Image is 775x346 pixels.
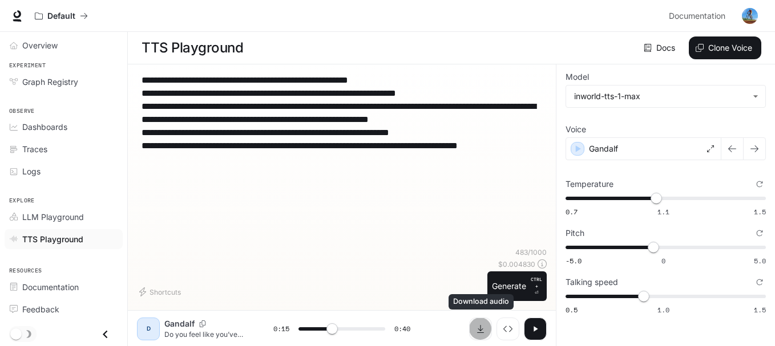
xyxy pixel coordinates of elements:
a: Documentation [664,5,734,27]
p: Model [566,73,589,81]
a: LLM Playground [5,207,123,227]
button: Copy Voice ID [195,320,211,327]
span: 1.5 [754,207,766,217]
span: 5.0 [754,256,766,266]
div: D [139,320,158,338]
span: 0.7 [566,207,578,217]
span: Feedback [22,303,59,315]
span: -5.0 [566,256,582,266]
span: Graph Registry [22,76,78,88]
a: Traces [5,139,123,159]
span: Traces [22,143,47,155]
span: 0.5 [566,305,578,315]
span: Dashboards [22,121,67,133]
p: Voice [566,125,586,133]
button: Download audio [469,317,492,340]
h1: TTS Playground [142,36,243,59]
a: Documentation [5,277,123,297]
span: Logs [22,165,41,177]
a: TTS Playground [5,229,123,249]
span: 1.0 [657,305,669,315]
p: ⏎ [531,276,542,296]
button: All workspaces [30,5,93,27]
p: Gandalf [164,318,195,329]
span: 1.1 [657,207,669,217]
span: 0:40 [394,323,410,335]
button: Close drawer [92,323,118,346]
button: Reset to default [753,276,766,288]
span: 0 [661,256,665,266]
button: Reset to default [753,178,766,190]
span: Overview [22,39,58,51]
a: Dashboards [5,117,123,137]
span: 0:15 [273,323,289,335]
button: Clone Voice [689,36,761,59]
p: Pitch [566,229,584,237]
img: User avatar [742,8,758,24]
a: Graph Registry [5,72,123,92]
button: GenerateCTRL +⏎ [487,271,547,301]
button: Shortcuts [137,283,185,301]
div: inworld-tts-1-max [574,91,747,102]
a: Overview [5,35,123,55]
p: Do you feel like you’ve stopped in time, no longer evolving? [PERSON_NAME] said: “Show me a satis... [164,329,246,339]
span: Documentation [22,281,79,293]
p: Default [47,11,75,21]
a: Docs [641,36,680,59]
p: Gandalf [589,143,618,154]
p: CTRL + [531,276,542,290]
button: Inspect [497,317,519,340]
span: TTS Playground [22,233,83,245]
p: Talking speed [566,278,618,286]
a: Feedback [5,299,123,319]
span: Dark mode toggle [10,327,22,340]
div: Download audio [449,294,514,310]
button: User avatar [738,5,761,27]
span: Documentation [669,9,725,23]
p: Temperature [566,180,613,188]
span: LLM Playground [22,211,84,223]
span: 1.5 [754,305,766,315]
div: inworld-tts-1-max [566,86,765,107]
a: Logs [5,161,123,181]
button: Reset to default [753,227,766,239]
